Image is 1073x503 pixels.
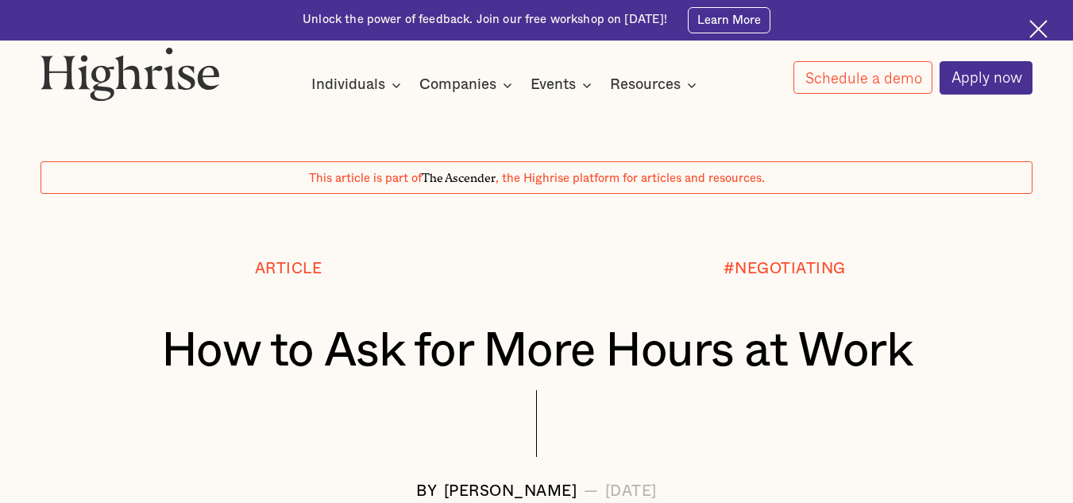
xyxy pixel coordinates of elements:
img: Cross icon [1029,20,1048,38]
img: Highrise logo [41,47,220,101]
div: [DATE] [605,484,657,501]
div: Events [531,75,576,95]
span: , the Highrise platform for articles and resources. [496,172,765,184]
a: Apply now [940,61,1033,95]
div: Resources [610,75,701,95]
div: #NEGOTIATING [724,261,846,278]
div: BY [416,484,437,501]
div: Events [531,75,596,95]
div: Companies [419,75,517,95]
h1: How to Ask for More Hours at Work [82,325,992,377]
span: This article is part of [309,172,422,184]
span: The Ascender [422,168,496,183]
div: Unlock the power of feedback. Join our free workshop on [DATE]! [303,12,667,28]
div: Resources [610,75,681,95]
div: Individuals [311,75,385,95]
a: Learn More [688,7,770,33]
div: Individuals [311,75,406,95]
a: Schedule a demo [793,61,933,94]
div: [PERSON_NAME] [444,484,577,501]
div: Article [255,261,322,278]
div: — [584,484,599,501]
div: Companies [419,75,496,95]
